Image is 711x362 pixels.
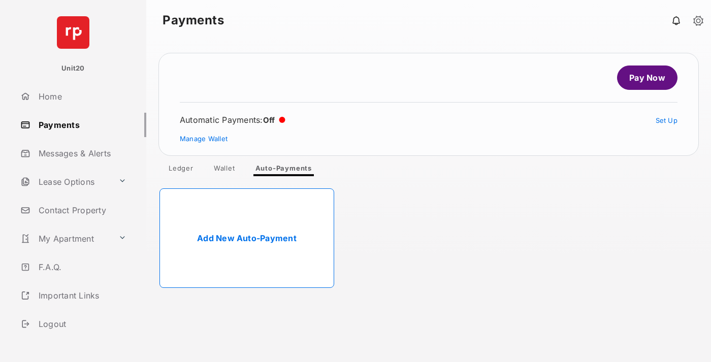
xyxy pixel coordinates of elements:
[163,14,224,26] strong: Payments
[16,283,131,308] a: Important Links
[61,63,85,74] p: Unit20
[247,164,320,176] a: Auto-Payments
[57,16,89,49] img: svg+xml;base64,PHN2ZyB4bWxucz0iaHR0cDovL3d3dy53My5vcmcvMjAwMC9zdmciIHdpZHRoPSI2NCIgaGVpZ2h0PSI2NC...
[180,115,285,125] div: Automatic Payments :
[160,164,202,176] a: Ledger
[206,164,243,176] a: Wallet
[16,84,146,109] a: Home
[16,141,146,166] a: Messages & Alerts
[16,113,146,137] a: Payments
[16,198,146,222] a: Contact Property
[159,188,334,288] a: Add New Auto-Payment
[656,116,678,124] a: Set Up
[263,115,275,125] span: Off
[180,135,228,143] a: Manage Wallet
[16,255,146,279] a: F.A.Q.
[16,226,114,251] a: My Apartment
[16,312,146,336] a: Logout
[16,170,114,194] a: Lease Options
